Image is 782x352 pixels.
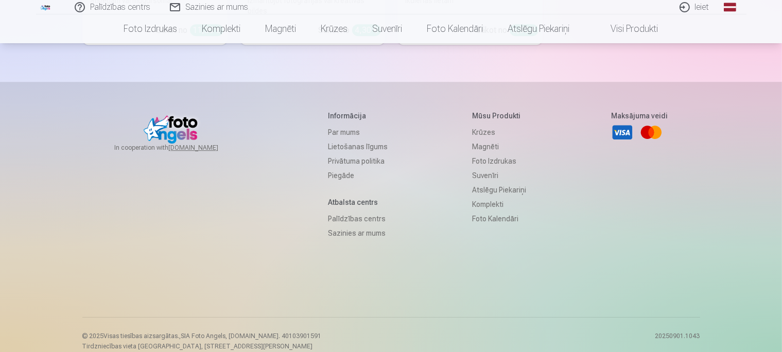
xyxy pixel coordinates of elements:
[40,4,51,10] img: /fa1
[611,121,634,144] a: Visa
[190,14,253,43] a: Komplekti
[472,125,526,139] a: Krūzes
[82,332,322,340] p: © 2025 Visas tiesības aizsargātas. ,
[309,14,360,43] a: Krūzes
[472,197,526,212] a: Komplekti
[472,139,526,154] a: Magnēti
[328,168,388,183] a: Piegāde
[112,14,190,43] a: Foto izdrukas
[611,111,668,121] h5: Maksājuma veidi
[360,14,415,43] a: Suvenīri
[328,111,388,121] h5: Informācija
[328,226,388,240] a: Sazinies ar mums
[472,111,526,121] h5: Mūsu produkti
[472,154,526,168] a: Foto izdrukas
[181,332,322,340] span: SIA Foto Angels, [DOMAIN_NAME]. 40103901591
[168,144,243,152] a: [DOMAIN_NAME]
[472,183,526,197] a: Atslēgu piekariņi
[114,144,243,152] span: In cooperation with
[472,212,526,226] a: Foto kalendāri
[253,14,309,43] a: Magnēti
[640,121,663,144] a: Mastercard
[582,14,671,43] a: Visi produkti
[496,14,582,43] a: Atslēgu piekariņi
[415,14,496,43] a: Foto kalendāri
[328,125,388,139] a: Par mums
[328,197,388,207] h5: Atbalsta centrs
[328,139,388,154] a: Lietošanas līgums
[328,154,388,168] a: Privātuma politika
[655,332,700,350] p: 20250901.1043
[472,168,526,183] a: Suvenīri
[328,212,388,226] a: Palīdzības centrs
[82,342,322,350] p: Tirdzniecības vieta [GEOGRAPHIC_DATA], [STREET_ADDRESS][PERSON_NAME]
